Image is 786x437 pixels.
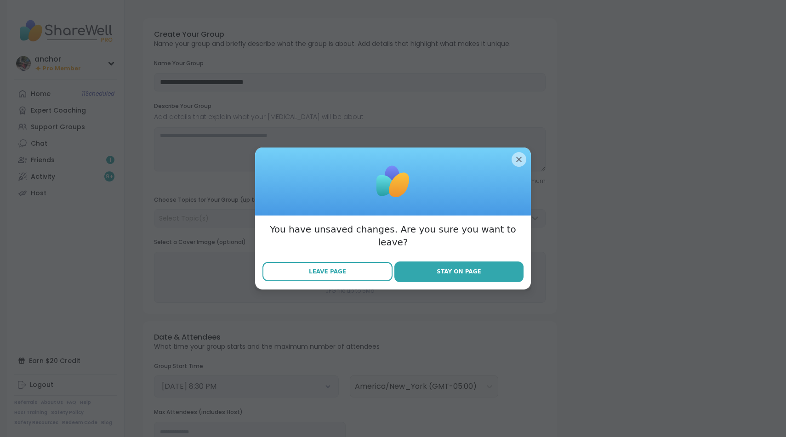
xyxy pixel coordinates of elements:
[437,267,481,276] span: Stay on Page
[262,262,393,281] button: Leave Page
[370,159,416,204] img: ShareWell Logomark
[262,223,524,249] h3: You have unsaved changes. Are you sure you want to leave?
[394,261,524,282] button: Stay on Page
[309,267,346,276] span: Leave Page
